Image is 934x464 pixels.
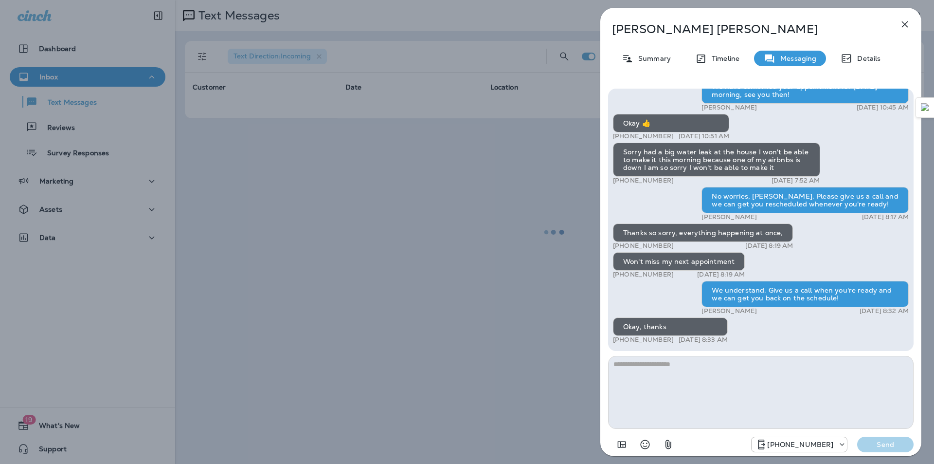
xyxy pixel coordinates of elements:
p: [DATE] 7:52 AM [772,177,820,185]
p: [PHONE_NUMBER] [613,242,674,250]
p: [DATE] 8:19 AM [697,271,745,278]
p: Messaging [775,55,816,62]
div: +1 (405) 873-8731 [752,439,847,450]
button: Add in a premade template [612,435,631,454]
div: Thanks so sorry, everything happening at once, [613,223,793,242]
div: We have confirmed your appointment for [DATE] morning, see you then! [701,77,909,104]
div: No worries, [PERSON_NAME]. Please give us a call and we can get you rescheduled whenever you're r... [701,187,909,213]
p: [PERSON_NAME] [701,104,757,111]
p: [PHONE_NUMBER] [613,336,674,344]
div: Okay 👍 [613,114,729,132]
p: [DATE] 8:19 AM [745,242,793,250]
img: Detect Auto [921,103,930,112]
button: Select an emoji [635,435,655,454]
p: [DATE] 8:17 AM [862,213,909,221]
p: [PHONE_NUMBER] [767,441,833,448]
div: We understand. Give us a call when you're ready and we can get you back on the schedule! [701,281,909,307]
p: [PHONE_NUMBER] [613,132,674,140]
p: [PHONE_NUMBER] [613,177,674,185]
p: [PERSON_NAME] [701,213,757,221]
p: [PERSON_NAME] [PERSON_NAME] [612,22,878,36]
div: Won't miss my next appointment [613,252,745,271]
p: [DATE] 10:45 AM [857,104,909,111]
p: [DATE] 8:32 AM [860,307,909,315]
p: [PERSON_NAME] [701,307,757,315]
div: Sorry had a big water leak at the house I won't be able to make it this morning because one of my... [613,143,820,177]
div: Okay, thanks [613,317,728,336]
p: Details [852,55,880,62]
p: [DATE] 10:51 AM [679,132,729,140]
p: Timeline [707,55,739,62]
p: [DATE] 8:33 AM [679,336,728,344]
p: Summary [633,55,671,62]
p: [PHONE_NUMBER] [613,271,674,278]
